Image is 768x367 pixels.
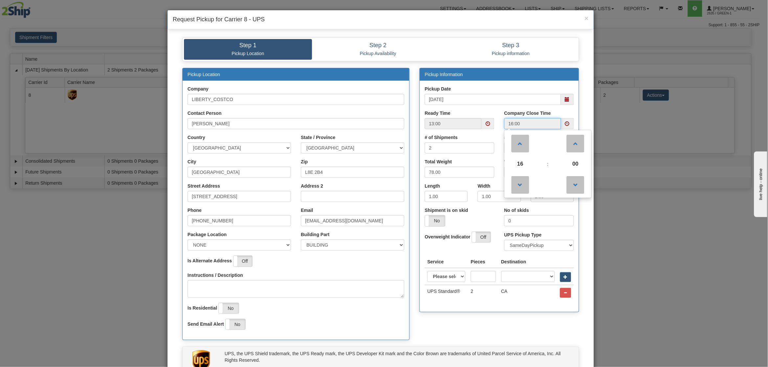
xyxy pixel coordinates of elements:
[220,350,574,363] div: UPS, the UPS Shield trademark, the UPS Ready mark, the UPS Developer Kit mark and the Color Brown...
[499,285,557,300] td: CA
[317,51,440,56] p: Pickup Availability
[425,158,452,165] label: Total Weight
[478,183,490,189] label: Width
[535,155,561,173] td: :
[173,15,589,24] h4: Request Pickup for Carrier 8 - UPS
[504,232,542,238] label: UPS Pickup Type
[226,319,245,330] label: No
[585,15,589,22] button: Close
[188,158,196,165] label: City
[219,303,238,314] label: No
[425,183,440,189] label: Length
[189,51,307,56] p: Pickup Location
[504,207,529,214] label: No of skids
[468,285,499,300] td: 2
[499,256,557,268] th: Destination
[425,256,468,268] th: Service
[425,207,468,214] label: Shipment is on skid
[301,207,313,214] label: Email
[189,42,307,49] h4: Step 1
[585,14,589,22] span: ×
[510,173,530,196] a: Decrement Hour
[184,39,312,60] a: Step 1 Pickup Location
[5,6,61,10] div: live help - online
[425,134,458,141] label: # of Shipments
[234,256,252,266] label: Off
[188,272,243,278] label: Instructions / Description
[188,183,220,189] label: Street Address
[188,134,205,141] label: Country
[449,42,573,49] h4: Step 3
[301,134,335,141] label: State / Province
[301,158,308,165] label: Zip
[188,321,224,327] label: Send Email Alert
[566,173,585,196] a: Decrement Minute
[566,132,585,155] a: Increment Minute
[301,231,329,238] label: Building Part
[301,183,323,189] label: Address 2
[425,86,451,92] label: Pickup Date
[468,256,499,268] th: Pieces
[188,231,227,238] label: Package Location
[188,86,209,92] label: Company
[425,285,468,300] td: UPS Standard®
[188,207,202,214] label: Phone
[188,257,232,264] label: Is Alternate Address
[425,110,450,116] label: Ready Time
[425,234,470,240] label: Overweight Indicator
[188,305,217,311] label: Is Residential
[444,39,577,60] a: Step 3 Pickup information
[425,72,463,77] a: Pickup Information
[753,150,767,217] iframe: chat widget
[567,155,584,173] span: Pick Minute
[312,39,444,60] a: Step 2 Pickup Availability
[504,110,551,116] label: Company Close Time
[449,51,573,56] p: Pickup information
[511,155,529,173] span: Pick Hour
[317,42,440,49] h4: Step 2
[188,110,221,116] label: Contact Person
[510,132,530,155] a: Increment Hour
[472,232,491,242] label: Off
[425,215,445,226] label: No
[188,72,220,77] a: Pickup Location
